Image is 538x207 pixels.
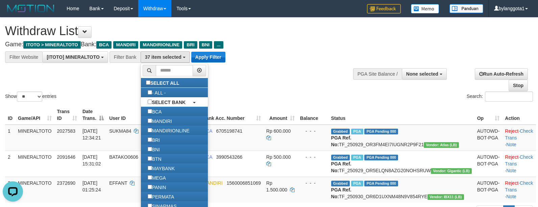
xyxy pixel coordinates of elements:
span: Copy 6705198741 to clipboard [216,128,242,134]
td: 2 [5,151,15,177]
button: Open LiveChat chat widget [3,3,23,23]
label: BTN [141,154,168,163]
span: Copy 3990543266 to clipboard [216,154,242,160]
div: Filter Website [5,51,42,63]
label: Search: [467,92,533,102]
span: PGA Pending [364,129,398,134]
span: MANDIRI [203,180,223,186]
img: Button%20Memo.svg [411,4,439,14]
input: BRI [148,137,152,142]
td: 1 [5,125,15,151]
a: Note [506,168,516,173]
span: Grabbed [331,155,350,160]
input: MAYBANK [148,166,152,170]
input: BNI [148,147,152,151]
a: Run Auto-Refresh [475,68,528,80]
select: Showentries [17,92,42,102]
span: EFFANT [109,180,127,186]
input: - ALL - [148,90,152,95]
td: TF_250929_OR5ELQN8AZG20NOHSRUW [328,151,474,177]
span: PGA Pending [364,181,398,186]
span: Marked by bylanggota2 [351,129,363,134]
span: Marked by bylanggota1 [351,181,363,186]
span: [DATE] 15:31:02 [82,154,101,166]
span: Grabbed [331,181,350,186]
td: MINERALTOTO [15,125,54,151]
td: · · [502,125,536,151]
input: PANIN [148,185,152,189]
a: SELECT BANK [141,97,208,107]
span: 2091646 [57,154,76,160]
a: Reject [505,128,518,134]
a: Note [506,142,516,147]
td: 3 [5,177,15,203]
th: User ID: activate to sort column ascending [106,105,148,125]
span: ITOTO > MINERALTOTO [23,41,81,49]
span: [DATE] 12:34:21 [82,128,101,140]
span: Rp 1.500.000 [266,180,287,192]
td: MINERALTOTO [15,177,54,203]
button: [ITOTO] MINERALTOTO [42,51,108,63]
td: MINERALTOTO [15,151,54,177]
th: ID [5,105,15,125]
label: MANDIRI [141,116,179,126]
img: MOTION_logo.png [5,3,56,14]
button: None selected [402,68,447,80]
th: Date Trans.: activate to sort column descending [80,105,106,125]
b: PGA Ref. No: [331,161,351,173]
td: · · [502,151,536,177]
span: 37 item selected [145,54,181,60]
span: Rp 600.000 [266,128,291,134]
label: PERMATA [141,192,181,201]
th: Status [328,105,474,125]
span: BNI [199,41,212,49]
span: SUKMA84 [109,128,131,134]
input: MANDIRI [148,119,152,123]
td: TF_250930_OR6D1UXNM48N9V854RYE [328,177,474,203]
a: Reject [505,180,518,186]
label: MEGA [141,173,173,182]
a: Note [506,194,516,199]
span: Copy 1560006851069 to clipboard [227,180,261,186]
a: Check Trans [505,180,533,192]
input: SELECT ALL [146,80,150,85]
td: AUTOWD-BOT-PGA [474,125,503,151]
div: Filter Bank [109,51,141,63]
h4: Game: Bank: [5,41,352,48]
th: Action [502,105,536,125]
label: SELECT ALL [141,78,186,87]
label: BCA [141,107,169,116]
h1: Withdraw List [5,24,352,38]
a: Check Trans [505,154,533,166]
b: SELECT BANK [152,100,186,105]
span: Marked by bylanggota2 [351,155,363,160]
input: BCA [148,109,152,113]
div: - - - [300,180,326,186]
div: - - - [300,154,326,160]
a: Reject [505,154,518,160]
span: 2027583 [57,128,76,134]
span: [ITOTO] MINERALTOTO [47,54,100,60]
b: PGA Ref. No: [331,187,351,199]
th: Game/API: activate to sort column ascending [15,105,54,125]
th: Balance [297,105,328,125]
span: Vendor URL: https://dashboard.q2checkout.com/secure [427,194,464,200]
label: Show entries [5,92,56,102]
input: MEGA [148,175,152,180]
th: Trans ID: activate to sort column ascending [54,105,80,125]
label: BNI [141,145,167,154]
button: Apply Filter [191,52,225,62]
img: Feedback.jpg [367,4,401,14]
div: PGA Site Balance / [353,68,402,80]
a: Stop [509,80,528,91]
span: None selected [406,71,438,77]
th: Amount: activate to sort column ascending [264,105,297,125]
td: · · [502,177,536,203]
span: BRI [184,41,197,49]
span: ... [214,41,223,49]
span: PGA Pending [364,155,398,160]
th: Op: activate to sort column ascending [474,105,503,125]
span: BCA [96,41,112,49]
label: PANIN [141,182,173,192]
input: MANDIRIONLINE [148,128,152,132]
